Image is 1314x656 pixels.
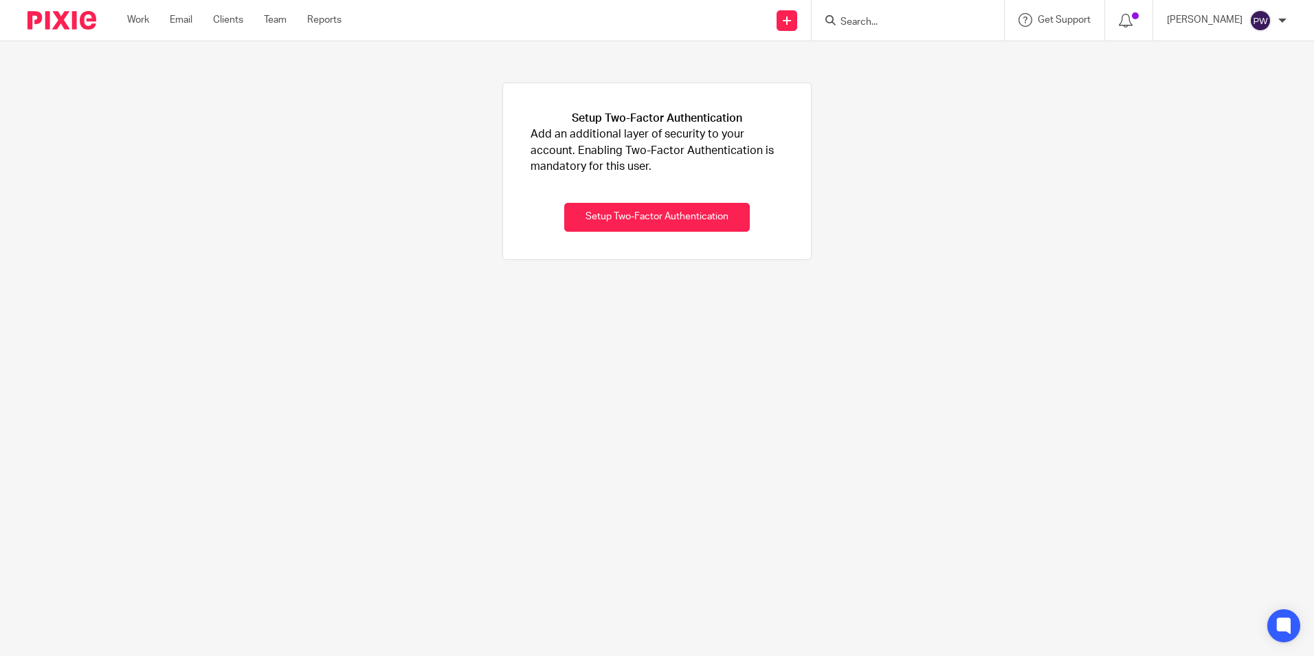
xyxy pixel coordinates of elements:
[1038,15,1091,25] span: Get Support
[127,13,149,27] a: Work
[213,13,243,27] a: Clients
[839,17,963,29] input: Search
[564,203,750,232] button: Setup Two-Factor Authentication
[307,13,342,27] a: Reports
[264,13,287,27] a: Team
[1167,13,1243,27] p: [PERSON_NAME]
[1249,10,1271,32] img: svg%3E
[572,111,742,127] h1: Setup Two-Factor Authentication
[531,127,783,175] p: Add an additional layer of security to your account. Enabling Two-Factor Authentication is mandat...
[170,13,192,27] a: Email
[27,11,96,30] img: Pixie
